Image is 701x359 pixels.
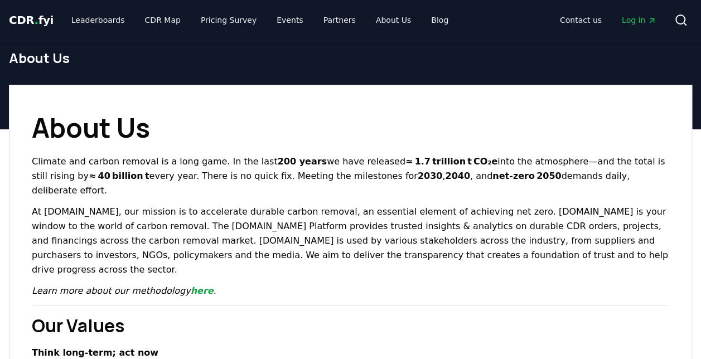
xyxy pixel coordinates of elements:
[192,10,265,30] a: Pricing Survey
[367,10,420,30] a: About Us
[422,10,457,30] a: Blog
[445,171,470,181] strong: 2040
[32,205,669,277] p: At [DOMAIN_NAME], our mission is to accelerate durable carbon removal, an essential element of ac...
[191,285,214,296] a: here
[62,10,457,30] nav: Main
[89,171,149,181] strong: ≈ 40 billion t
[551,10,611,30] a: Contact us
[9,13,54,27] span: CDR fyi
[32,285,216,296] em: Learn more about our methodology .
[315,10,365,30] a: Partners
[622,14,656,26] span: Log in
[492,171,561,181] strong: net‑zero 2050
[32,154,669,198] p: Climate and carbon removal is a long game. In the last we have released into the atmosphere—and t...
[613,10,665,30] a: Log in
[136,10,190,30] a: CDR Map
[35,13,38,27] span: .
[9,49,692,67] h1: About Us
[551,10,665,30] nav: Main
[32,108,669,148] h1: About Us
[418,171,443,181] strong: 2030
[9,12,54,28] a: CDR.fyi
[268,10,312,30] a: Events
[278,156,327,167] strong: 200 years
[62,10,134,30] a: Leaderboards
[32,347,158,358] strong: Think long‑term; act now
[32,312,669,339] h2: Our Values
[405,156,497,167] strong: ≈ 1.7 trillion t CO₂e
